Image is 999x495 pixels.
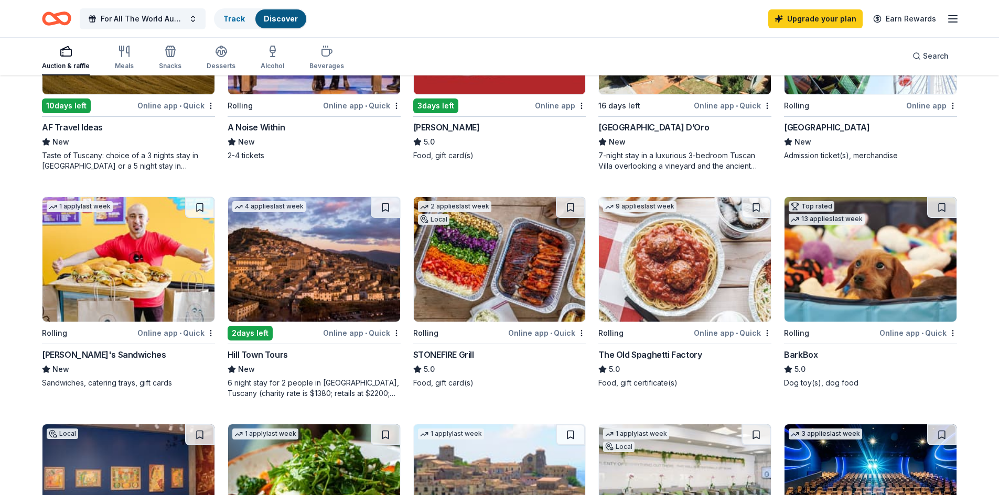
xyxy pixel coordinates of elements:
span: • [550,329,552,337]
span: • [736,329,738,337]
button: TrackDiscover [214,8,307,29]
div: 2 applies last week [418,201,491,212]
div: Snacks [159,62,181,70]
span: 5.0 [424,363,435,376]
div: Food, gift card(s) [413,378,586,388]
img: Image for BarkBox [785,197,957,322]
img: Image for Ike's Sandwiches [42,197,214,322]
div: Dog toy(s), dog food [784,378,957,388]
div: Taste of Tuscany: choice of a 3 nights stay in [GEOGRAPHIC_DATA] or a 5 night stay in [GEOGRAPHIC... [42,150,215,171]
div: 9 applies last week [603,201,676,212]
span: New [609,136,626,148]
div: Sandwiches, catering trays, gift cards [42,378,215,388]
a: Home [42,6,71,31]
span: • [365,102,367,110]
a: Upgrade your plan [768,9,863,28]
button: Alcohol [261,41,284,75]
div: 7-night stay in a luxurious 3-bedroom Tuscan Villa overlooking a vineyard and the ancient walled ... [598,150,771,171]
span: New [52,363,69,376]
img: Image for Hill Town Tours [228,197,400,322]
div: Admission ticket(s), merchandise [784,150,957,161]
button: Auction & raffle [42,41,90,75]
span: New [238,363,255,376]
div: Rolling [598,327,624,339]
div: 1 apply last week [232,428,298,439]
div: [PERSON_NAME]'s Sandwiches [42,348,166,361]
div: A Noise Within [228,121,285,134]
div: [PERSON_NAME] [413,121,480,134]
span: 5.0 [794,363,805,376]
div: Rolling [784,100,809,112]
div: 1 apply last week [603,428,669,439]
img: Image for STONEFIRE Grill [414,197,586,322]
img: Image for The Old Spaghetti Factory [599,197,771,322]
div: Rolling [228,100,253,112]
div: 3 days left [413,98,458,113]
span: 5.0 [609,363,620,376]
a: Track [223,14,245,23]
div: Online app [535,99,586,112]
a: Image for STONEFIRE Grill2 applieslast weekLocalRollingOnline app•QuickSTONEFIRE Grill5.0Food, gi... [413,196,586,388]
div: 4 applies last week [232,201,306,212]
div: Alcohol [261,62,284,70]
div: Hill Town Tours [228,348,288,361]
div: Rolling [413,327,438,339]
button: Desserts [207,41,235,75]
div: Online app Quick [694,326,771,339]
div: Auction & raffle [42,62,90,70]
div: The Old Spaghetti Factory [598,348,702,361]
span: New [238,136,255,148]
span: • [179,329,181,337]
div: Online app [906,99,957,112]
a: Image for Hill Town Tours 4 applieslast week2days leftOnline app•QuickHill Town ToursNew6 night s... [228,196,401,399]
div: Rolling [784,327,809,339]
button: For All The World Auction Extravaganza [80,8,206,29]
div: [GEOGRAPHIC_DATA] D’Oro [598,121,709,134]
div: Online app Quick [137,326,215,339]
button: Beverages [309,41,344,75]
div: Desserts [207,62,235,70]
button: Search [904,46,957,67]
div: 2 days left [228,326,273,340]
a: Image for BarkBoxTop rated13 applieslast weekRollingOnline app•QuickBarkBox5.0Dog toy(s), dog food [784,196,957,388]
a: Image for Ike's Sandwiches1 applylast weekRollingOnline app•Quick[PERSON_NAME]'s SandwichesNewSan... [42,196,215,388]
div: 2-4 tickets [228,150,401,161]
div: AF Travel Ideas [42,121,103,134]
div: Online app Quick [879,326,957,339]
span: For All The World Auction Extravaganza [101,13,185,25]
button: Snacks [159,41,181,75]
div: 10 days left [42,98,91,113]
div: 1 apply last week [47,201,113,212]
div: STONEFIRE Grill [413,348,474,361]
div: Online app Quick [323,326,401,339]
div: Local [47,428,78,439]
span: New [52,136,69,148]
div: 1 apply last week [418,428,484,439]
a: Earn Rewards [867,9,942,28]
div: Beverages [309,62,344,70]
div: Local [603,442,635,452]
div: Meals [115,62,134,70]
div: Food, gift certificate(s) [598,378,771,388]
div: 3 applies last week [789,428,862,439]
div: Online app Quick [508,326,586,339]
div: Top rated [789,201,834,212]
span: Search [923,50,949,62]
div: Online app Quick [323,99,401,112]
div: 16 days left [598,100,640,112]
div: Online app Quick [694,99,771,112]
span: • [921,329,923,337]
div: 6 night stay for 2 people in [GEOGRAPHIC_DATA], Tuscany (charity rate is $1380; retails at $2200;... [228,378,401,399]
div: Food, gift card(s) [413,150,586,161]
div: Rolling [42,327,67,339]
span: New [794,136,811,148]
button: Meals [115,41,134,75]
div: 13 applies last week [789,214,865,225]
span: 5.0 [424,136,435,148]
div: Online app Quick [137,99,215,112]
span: • [179,102,181,110]
a: Discover [264,14,298,23]
div: BarkBox [784,348,818,361]
span: • [365,329,367,337]
a: Image for The Old Spaghetti Factory9 applieslast weekRollingOnline app•QuickThe Old Spaghetti Fac... [598,196,771,388]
